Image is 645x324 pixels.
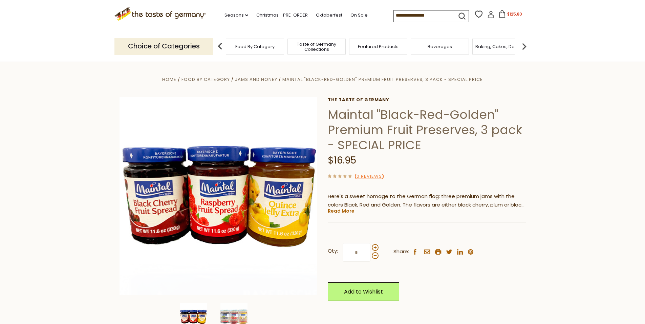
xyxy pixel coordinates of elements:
[289,42,344,52] a: Taste of Germany Collections
[162,76,176,83] a: Home
[517,40,531,53] img: next arrow
[328,154,356,167] span: $16.95
[358,44,399,49] a: Featured Products
[328,247,338,255] strong: Qty:
[282,76,483,83] a: Maintal "Black-Red-Golden" Premium Fruit Preserves, 3 pack - SPECIAL PRICE
[328,208,354,214] a: Read More
[496,10,525,20] button: $125.80
[328,107,526,153] h1: Maintal "Black-Red-Golden" Premium Fruit Preserves, 3 pack - SPECIAL PRICE
[256,12,308,19] a: Christmas - PRE-ORDER
[235,76,277,83] a: Jams and Honey
[350,12,368,19] a: On Sale
[507,11,522,17] span: $125.80
[181,76,230,83] a: Food By Category
[213,40,227,53] img: previous arrow
[475,44,528,49] a: Baking, Cakes, Desserts
[328,97,526,103] a: The Taste of Germany
[120,97,318,295] img: Maintal "Black-Red-Golden" Premium Fruit Preserves, 3 pack - SPECIAL PRICE
[428,44,452,49] a: Beverages
[393,247,409,256] span: Share:
[224,12,248,19] a: Seasons
[235,44,275,49] a: Food By Category
[343,243,370,262] input: Qty:
[328,282,399,301] a: Add to Wishlist
[328,192,526,209] p: Here's a sweet homage to the German flag: three premium jams with the colors Black, Red and Golde...
[316,12,342,19] a: Oktoberfest
[354,173,384,179] span: ( )
[357,173,382,180] a: 0 Reviews
[114,38,213,55] p: Choice of Categories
